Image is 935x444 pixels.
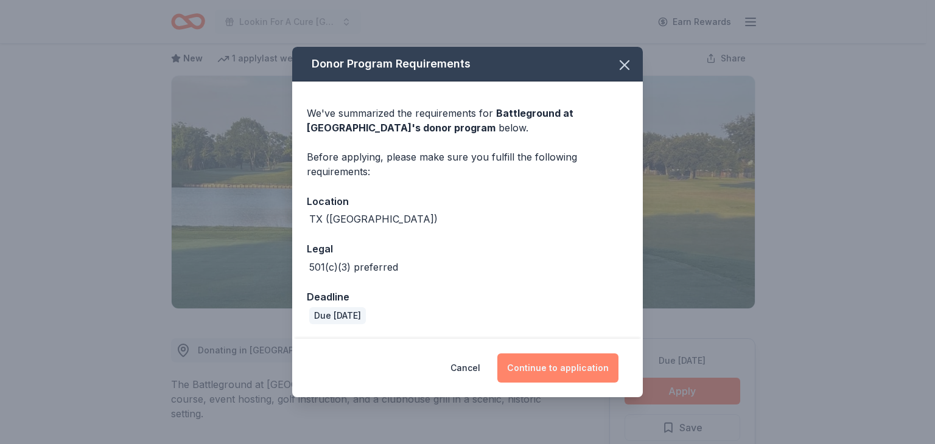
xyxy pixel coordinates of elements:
div: Before applying, please make sure you fulfill the following requirements: [307,150,628,179]
div: We've summarized the requirements for below. [307,106,628,135]
div: Deadline [307,289,628,305]
button: Cancel [450,353,480,383]
div: TX ([GEOGRAPHIC_DATA]) [309,212,438,226]
div: Due [DATE] [309,307,366,324]
div: 501(c)(3) preferred [309,260,398,274]
button: Continue to application [497,353,618,383]
div: Location [307,193,628,209]
div: Donor Program Requirements [292,47,643,82]
div: Legal [307,241,628,257]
